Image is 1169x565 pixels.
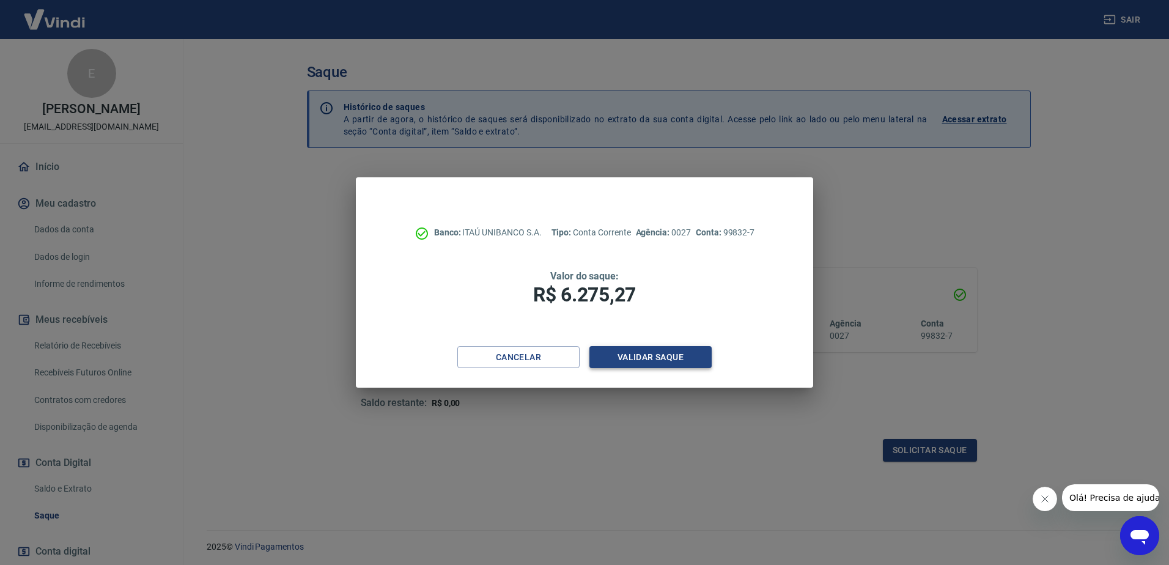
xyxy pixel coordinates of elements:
[533,283,636,306] span: R$ 6.275,27
[1062,484,1159,511] iframe: Mensagem da empresa
[434,227,463,237] span: Banco:
[636,226,691,239] p: 0027
[1033,487,1057,511] iframe: Fechar mensagem
[1120,516,1159,555] iframe: Botão para abrir a janela de mensagens
[696,227,723,237] span: Conta:
[696,226,754,239] p: 99832-7
[636,227,672,237] span: Agência:
[7,9,103,18] span: Olá! Precisa de ajuda?
[551,226,631,239] p: Conta Corrente
[434,226,542,239] p: ITAÚ UNIBANCO S.A.
[550,270,619,282] span: Valor do saque:
[551,227,573,237] span: Tipo:
[589,346,712,369] button: Validar saque
[457,346,580,369] button: Cancelar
